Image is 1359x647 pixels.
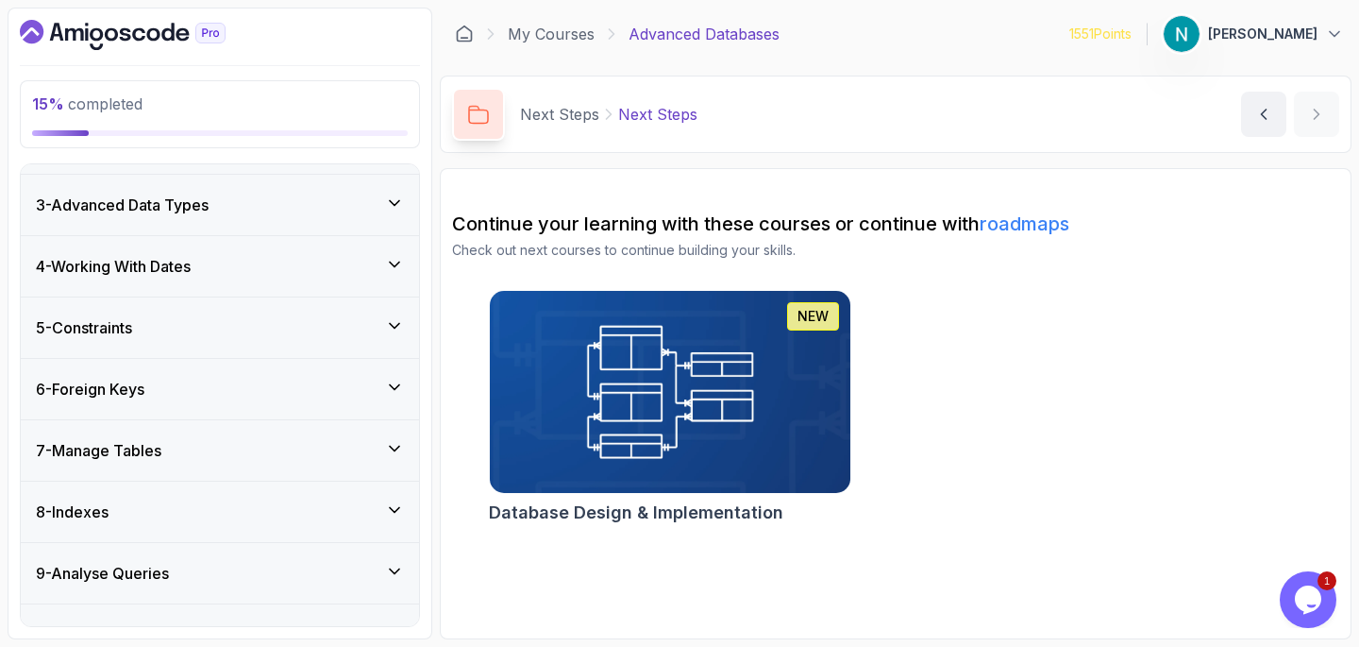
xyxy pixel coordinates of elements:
[36,255,191,278] h3: 4 - Working With Dates
[629,23,780,45] p: Advanced Databases
[21,175,419,235] button: 3-Advanced Data Types
[20,20,269,50] a: Dashboard
[1163,15,1344,53] button: user profile image[PERSON_NAME]
[452,241,1339,260] p: Check out next courses to continue building your skills.
[1208,25,1317,43] p: [PERSON_NAME]
[21,236,419,297] button: 4-Working With Dates
[489,290,851,526] a: Database Design & Implementation cardNEWDatabase Design & Implementation
[32,94,143,113] span: completed
[36,623,231,646] h3: 10 - Conditional Expressions
[21,359,419,419] button: 6-Foreign Keys
[1241,92,1286,137] button: previous content
[618,103,697,126] p: Next Steps
[21,543,419,604] button: 9-Analyse Queries
[1294,92,1339,137] button: next content
[36,316,132,339] h3: 5 - Constraints
[36,501,109,523] h3: 8 - Indexes
[36,194,209,216] h3: 3 - Advanced Data Types
[21,298,419,358] button: 5-Constraints
[508,23,595,45] a: My Courses
[36,562,169,585] h3: 9 - Analyse Queries
[797,307,829,326] p: NEW
[489,500,783,526] h2: Database Design & Implementation
[36,378,144,400] h3: 6 - Foreign Keys
[452,211,1339,237] h2: Continue your learning with these courses or continue with
[21,482,419,542] button: 8-Indexes
[1164,16,1200,52] img: user profile image
[36,439,161,462] h3: 7 - Manage Tables
[980,213,1069,235] a: roadmaps
[1069,25,1132,43] p: 1551 Points
[21,420,419,481] button: 7-Manage Tables
[490,291,850,493] img: Database Design & Implementation card
[32,94,64,113] span: 15 %
[520,103,599,126] p: Next Steps
[455,25,474,43] a: Dashboard
[1280,571,1340,628] iframe: chat widget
